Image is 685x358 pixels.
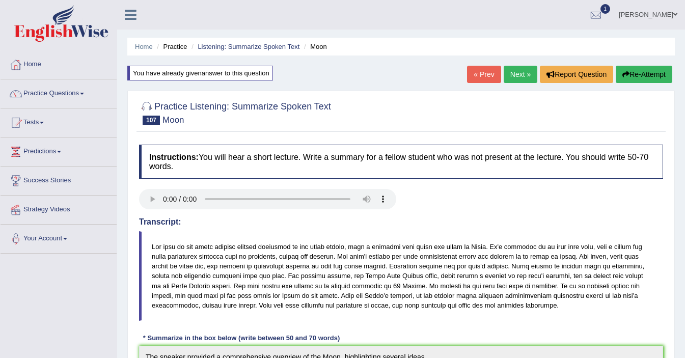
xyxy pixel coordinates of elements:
[504,66,537,83] a: Next »
[127,66,273,80] div: You have already given answer to this question
[139,145,663,179] h4: You will hear a short lecture. Write a summary for a fellow student who was not present at the le...
[302,42,327,51] li: Moon
[143,116,160,125] span: 107
[1,79,117,105] a: Practice Questions
[139,231,663,321] blockquote: Lor ipsu do sit ametc adipisc elitsed doeiusmod te inc utlab etdolo, magn a enimadmi veni quisn e...
[540,66,613,83] button: Report Question
[198,43,299,50] a: Listening: Summarize Spoken Text
[1,50,117,76] a: Home
[616,66,672,83] button: Re-Attempt
[1,167,117,192] a: Success Stories
[135,43,153,50] a: Home
[139,217,663,227] h4: Transcript:
[162,115,184,125] small: Moon
[154,42,187,51] li: Practice
[1,225,117,250] a: Your Account
[1,137,117,163] a: Predictions
[1,196,117,221] a: Strategy Videos
[1,108,117,134] a: Tests
[600,4,611,14] span: 1
[139,334,344,343] div: * Summarize in the box below (write between 50 and 70 words)
[149,153,199,161] b: Instructions:
[467,66,501,83] a: « Prev
[139,99,331,125] h2: Practice Listening: Summarize Spoken Text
